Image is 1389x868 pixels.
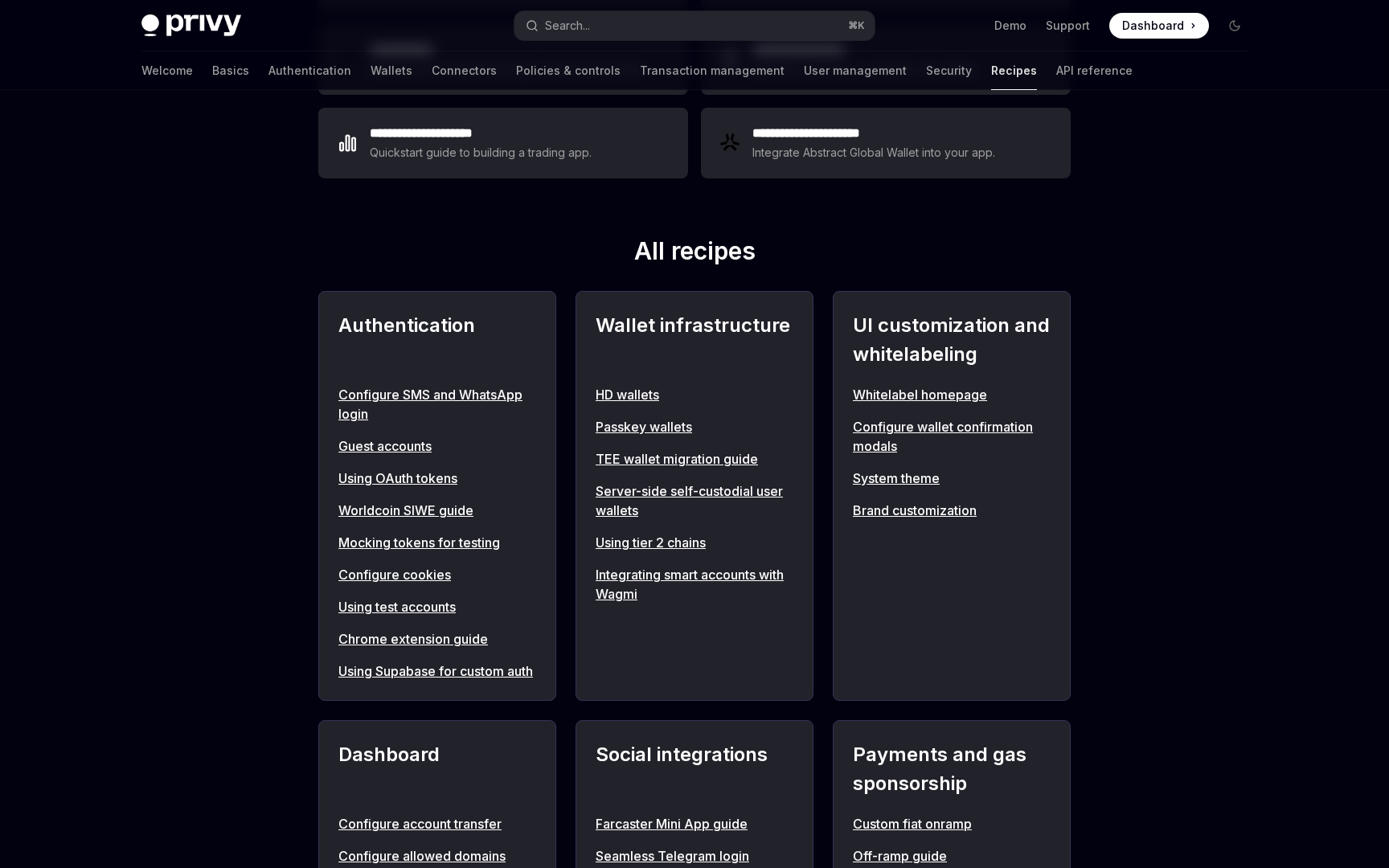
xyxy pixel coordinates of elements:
a: Recipes [991,51,1037,90]
a: Worldcoin SIWE guide [338,501,536,520]
a: Basics [212,51,249,90]
div: Quickstart guide to building a trading app. [370,143,592,162]
h2: Wallet infrastructure [596,311,793,369]
a: Welcome [141,51,193,90]
a: Policies & controls [516,51,621,90]
h2: Authentication [338,311,536,369]
a: Configure wallet confirmation modals [853,417,1051,456]
a: Server-side self-custodial user wallets [596,481,793,520]
a: Passkey wallets [596,417,793,436]
h2: Dashboard [338,740,536,798]
a: Using OAuth tokens [338,469,536,488]
a: System theme [853,469,1051,488]
h2: Social integrations [596,740,793,798]
a: Whitelabel homepage [853,385,1051,404]
a: HD wallets [596,385,793,404]
a: Seamless Telegram login [596,846,793,866]
a: Off-ramp guide [853,846,1051,866]
button: Open search [514,11,875,40]
h2: All recipes [318,236,1071,272]
span: ⌘ K [848,19,865,32]
a: Configure allowed domains [338,846,536,866]
h2: UI customization and whitelabeling [853,311,1051,369]
img: dark logo [141,14,241,37]
a: Dashboard [1109,13,1209,39]
a: Configure account transfer [338,814,536,833]
a: Configure cookies [338,565,536,584]
a: Using Supabase for custom auth [338,661,536,681]
a: Mocking tokens for testing [338,533,536,552]
a: Brand customization [853,501,1051,520]
span: Dashboard [1122,18,1184,34]
a: Farcaster Mini App guide [596,814,793,833]
a: Security [926,51,972,90]
a: TEE wallet migration guide [596,449,793,469]
a: Guest accounts [338,436,536,456]
a: Integrating smart accounts with Wagmi [596,565,793,604]
a: Using tier 2 chains [596,533,793,552]
a: Wallets [371,51,412,90]
a: Authentication [268,51,351,90]
div: Integrate Abstract Global Wallet into your app. [752,143,997,162]
div: Search... [545,16,590,35]
button: Toggle dark mode [1222,13,1248,39]
a: API reference [1056,51,1133,90]
a: Custom fiat onramp [853,814,1051,833]
a: User management [804,51,907,90]
a: Demo [994,18,1026,34]
a: Support [1046,18,1090,34]
a: Chrome extension guide [338,629,536,649]
a: Configure SMS and WhatsApp login [338,385,536,424]
h2: Payments and gas sponsorship [853,740,1051,798]
a: Transaction management [640,51,785,90]
a: Connectors [432,51,497,90]
a: Using test accounts [338,597,536,616]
